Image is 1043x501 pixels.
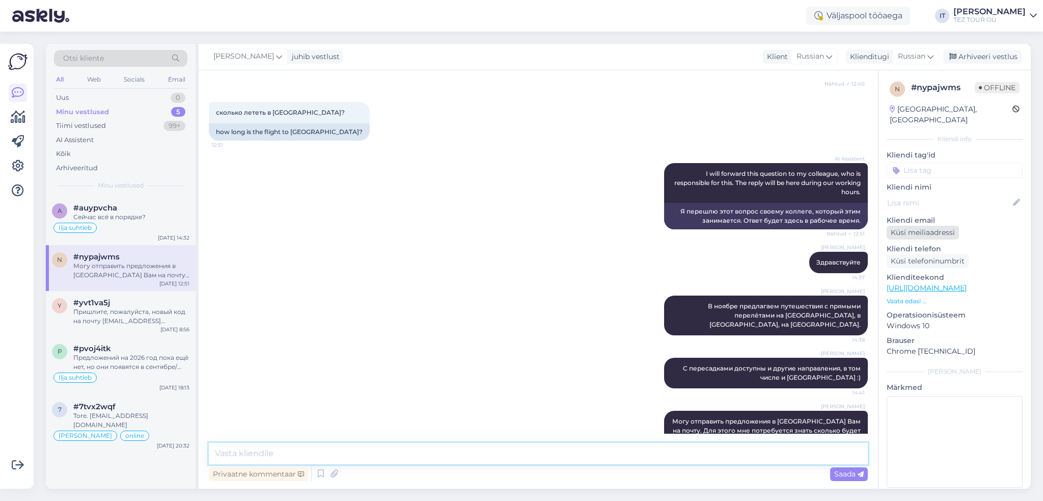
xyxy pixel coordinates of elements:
div: [PERSON_NAME] [887,367,1023,376]
span: #auypvcha [73,203,117,213]
span: #pvoj4itk [73,344,111,353]
span: #nypajwms [73,252,120,261]
p: Kliendi telefon [887,244,1023,254]
input: Lisa nimi [887,197,1011,208]
div: [DATE] 20:32 [157,442,189,450]
span: 12:51 [212,141,250,149]
div: IT [935,9,949,23]
span: online [125,433,144,439]
p: Operatsioonisüsteem [887,310,1023,321]
div: Küsi meiliaadressi [887,226,959,240]
span: 7 [58,406,62,413]
div: [DATE] 18:13 [159,384,189,391]
span: p [58,348,62,355]
a: [URL][DOMAIN_NAME] [887,283,967,293]
div: juhib vestlust [288,51,340,62]
div: 5 [171,107,185,117]
span: 14:37 [827,274,865,281]
div: [PERSON_NAME] [953,8,1026,16]
p: Brauser [887,335,1023,346]
div: TEZ TOUR OÜ [953,16,1026,24]
p: Kliendi tag'id [887,150,1023,161]
span: [PERSON_NAME] [821,244,865,251]
div: Tore. [EMAIL_ADDRESS][DOMAIN_NAME] [73,411,189,430]
div: Пришлите, пожалуйста, новый код на почту [EMAIL_ADDRESS][DOMAIN_NAME]. [73,307,189,326]
div: Arhiveeritud [56,163,98,173]
div: Kliendi info [887,135,1023,144]
div: Väljaspool tööaega [806,7,911,25]
span: В ноябре предлагаем путешествия с прямыми перелётами на [GEOGRAPHIC_DATA], в [GEOGRAPHIC_DATA], н... [708,302,862,328]
span: Могу отправить предложения в [GEOGRAPHIC_DATA] Вам на почту. Для этого мне потребуется знать скол... [672,417,862,462]
div: Klienditugi [846,51,889,62]
span: Offline [975,82,1020,93]
div: Сейчас всё в порядке? [73,213,189,222]
input: Lisa tag [887,163,1023,178]
span: Ilja suhtleb [59,225,92,231]
span: Nähtud ✓ 12:40 [825,80,865,88]
p: Klienditeekond [887,272,1023,283]
span: Saada [834,469,864,479]
span: [PERSON_NAME] [821,287,865,295]
span: [PERSON_NAME] [59,433,112,439]
div: Email [166,73,187,86]
span: n [57,256,62,263]
div: All [54,73,66,86]
div: Я перешлю этот вопрос своему коллеге, который этим занимается. Ответ будет здесь в рабочее время. [664,203,868,229]
span: I will forward this question to my colleague, who is responsible for this. The reply will be here... [674,170,862,196]
span: [PERSON_NAME] [213,51,274,62]
span: Ilja suhtleb [59,375,92,381]
div: AI Assistent [56,135,94,145]
div: # nypajwms [911,82,975,94]
div: Uus [56,93,69,103]
span: [PERSON_NAME] [821,350,865,357]
div: Privaatne kommentaar [209,467,308,481]
span: Nähtud ✓ 12:51 [827,230,865,238]
span: сколько лететь в [GEOGRAPHIC_DATA]? [216,109,345,116]
span: С пересадками доступны и другие направления, в том числе и [GEOGRAPHIC_DATA] :) [683,364,862,381]
div: [DATE] 8:56 [160,326,189,333]
a: [PERSON_NAME]TEZ TOUR OÜ [953,8,1037,24]
span: y [58,302,62,309]
p: Kliendi email [887,215,1023,226]
span: Здравствуйте [816,258,861,266]
img: Askly Logo [8,52,28,71]
span: #yvt1va5j [73,298,110,307]
div: 0 [171,93,185,103]
p: Chrome [TECHNICAL_ID] [887,346,1023,357]
div: [DATE] 14:32 [158,234,189,242]
div: [DATE] 12:51 [159,280,189,287]
p: Märkmed [887,382,1023,393]
span: 14:38 [827,336,865,344]
span: #7tvx2wqf [73,402,116,411]
div: Tiimi vestlused [56,121,106,131]
div: Klient [763,51,788,62]
div: Могу отправить предложения в [GEOGRAPHIC_DATA] Вам на почту. Для этого мне потребуется знать скол... [73,261,189,280]
div: Web [85,73,103,86]
div: [GEOGRAPHIC_DATA], [GEOGRAPHIC_DATA] [890,104,1012,125]
div: Предложений на 2026 год пока ещё нет, но они появятся в сентябре/октябре. [73,353,189,372]
div: Kõik [56,149,71,159]
span: a [58,207,62,215]
span: 14:41 [827,389,865,397]
div: Arhiveeri vestlus [943,50,1022,64]
div: Minu vestlused [56,107,109,117]
p: Kliendi nimi [887,182,1023,193]
div: how long is the flight to [GEOGRAPHIC_DATA]? [209,123,370,141]
p: Windows 10 [887,321,1023,331]
span: Russian [898,51,925,62]
div: Socials [122,73,147,86]
div: Küsi telefoninumbrit [887,254,969,268]
p: Vaata edasi ... [887,297,1023,306]
span: [PERSON_NAME] [821,403,865,410]
span: AI Assistent [827,155,865,163]
span: n [895,85,900,93]
span: Russian [797,51,824,62]
span: Otsi kliente [63,53,104,64]
span: Minu vestlused [98,181,144,190]
div: 99+ [163,121,185,131]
